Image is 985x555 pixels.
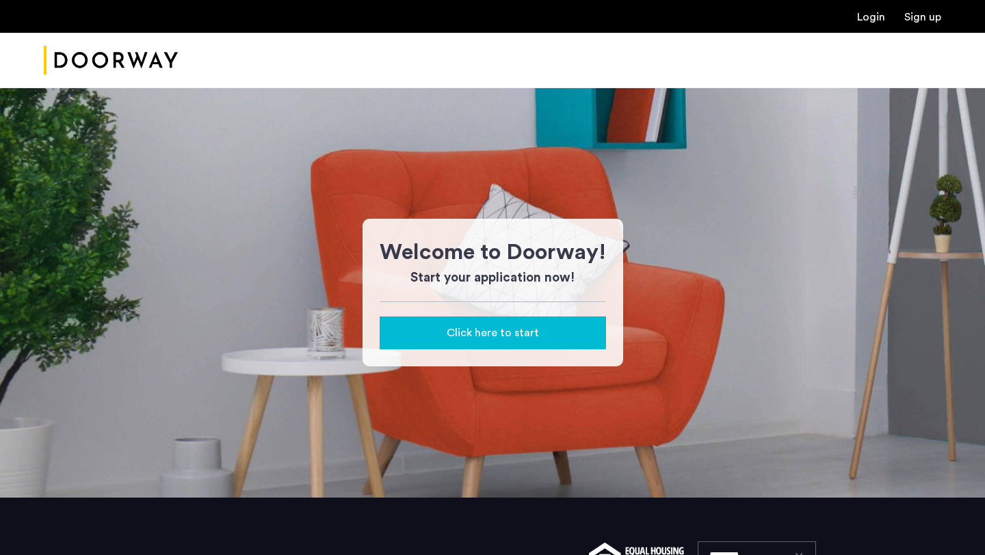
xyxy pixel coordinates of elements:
a: Login [857,12,885,23]
span: Click here to start [447,325,539,341]
a: Registration [904,12,941,23]
h1: Welcome to Doorway! [380,236,606,269]
button: button [380,316,606,349]
h3: Start your application now! [380,269,606,288]
a: Cazamio Logo [44,35,178,86]
img: logo [44,35,178,86]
